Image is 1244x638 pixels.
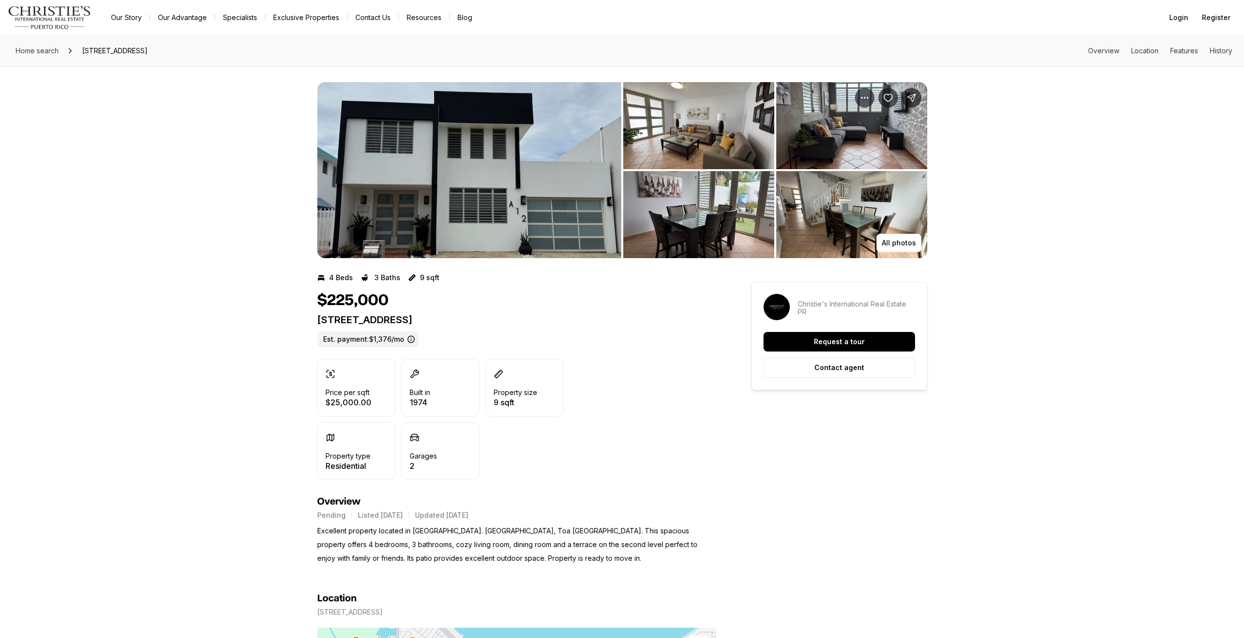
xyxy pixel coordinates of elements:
a: Specialists [215,11,265,24]
a: Skip to: Overview [1088,46,1119,55]
li: 1 of 5 [317,82,621,258]
nav: Page section menu [1088,47,1232,55]
button: Register [1196,8,1236,27]
span: Register [1202,14,1230,22]
p: [STREET_ADDRESS] [317,608,383,616]
h1: $225,000 [317,291,389,310]
button: View image gallery [623,171,774,258]
p: Residential [326,462,371,470]
p: Property type [326,452,371,460]
p: Updated [DATE] [415,511,468,519]
img: logo [8,6,91,29]
a: Skip to: History [1210,46,1232,55]
span: [STREET_ADDRESS] [78,43,152,59]
button: Contact Us [348,11,398,24]
h4: Location [317,593,357,604]
p: 2 [410,462,437,470]
a: Home search [12,43,63,59]
p: Pending [317,511,346,519]
p: 1974 [410,398,430,406]
label: Est. payment: $1,376/mo [317,331,419,347]
a: Skip to: Location [1131,46,1158,55]
li: 2 of 5 [623,82,927,258]
a: Resources [399,11,449,24]
p: [STREET_ADDRESS] [317,314,716,326]
p: 4 Beds [329,274,353,282]
p: 3 Baths [374,274,400,282]
p: Price per sqft [326,389,370,396]
a: Exclusive Properties [265,11,347,24]
p: Garages [410,452,437,460]
button: Login [1163,8,1194,27]
button: Request a tour [764,332,915,352]
a: Blog [450,11,480,24]
p: Excellent property located in [GEOGRAPHIC_DATA]. [GEOGRAPHIC_DATA], Toa [GEOGRAPHIC_DATA]. This s... [317,524,716,565]
button: Share Property: Calle 1 VILLAS DE LEVITTOWN #A12 [902,88,921,108]
p: 9 sqft [420,274,439,282]
p: Christie's International Real Estate PR [798,300,915,316]
div: Listing Photos [317,82,927,258]
a: Our Story [103,11,150,24]
h4: Overview [317,496,716,507]
p: Property size [494,389,537,396]
p: Listed [DATE] [358,511,403,519]
p: Built in [410,389,430,396]
button: Contact agent [764,357,915,378]
button: View image gallery [623,82,774,169]
button: View image gallery [776,82,927,169]
p: Request a tour [814,338,865,346]
button: All photos [876,234,921,252]
a: Our Advantage [150,11,215,24]
p: $25,000.00 [326,398,371,406]
p: All photos [882,239,916,247]
button: View image gallery [776,171,927,258]
p: Contact agent [814,364,864,372]
button: Property options [855,88,874,108]
button: View image gallery [317,82,621,258]
a: Skip to: Features [1170,46,1198,55]
button: Save Property: Calle 1 VILLAS DE LEVITTOWN #A12 [878,88,898,108]
p: 9 sqft [494,398,537,406]
span: Home search [16,46,59,55]
span: Login [1169,14,1188,22]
